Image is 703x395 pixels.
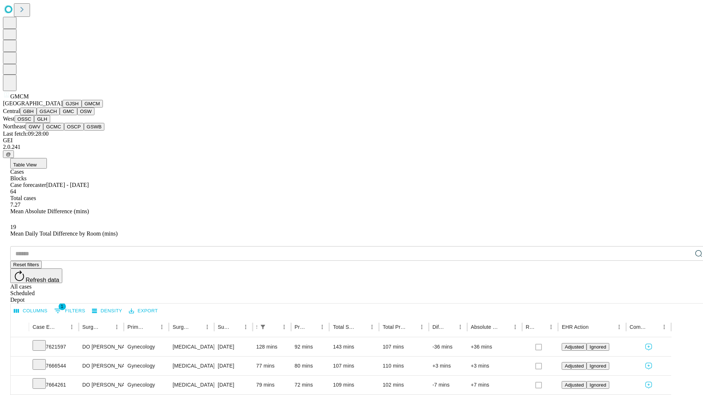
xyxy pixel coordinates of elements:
span: 1 [59,303,66,310]
button: Sort [230,322,241,332]
button: GBH [20,108,37,115]
button: Sort [101,322,112,332]
div: 7664261 [33,376,75,394]
button: GSWB [84,123,105,131]
div: 72 mins [295,376,326,394]
div: [MEDICAL_DATA] [MEDICAL_DATA] AND OR [MEDICAL_DATA] [172,338,210,356]
span: Ignored [589,344,606,350]
button: Sort [500,322,510,332]
span: 7.27 [10,202,21,208]
button: Expand [14,379,25,392]
button: Density [90,305,124,317]
span: @ [6,151,11,157]
div: DO [PERSON_NAME] [PERSON_NAME] Do [82,357,120,375]
div: Primary Service [127,324,146,330]
button: Expand [14,360,25,373]
button: Menu [241,322,251,332]
div: Total Scheduled Duration [333,324,356,330]
button: Menu [455,322,465,332]
div: +3 mins [432,357,464,375]
button: Menu [317,322,327,332]
div: 7666544 [33,357,75,375]
button: Sort [649,322,659,332]
div: [DATE] [218,376,249,394]
button: GMCM [82,100,103,108]
div: 110 mins [383,357,425,375]
div: -36 mins [432,338,464,356]
div: Case Epic Id [33,324,56,330]
div: +3 mins [471,357,518,375]
span: Case forecaster [10,182,46,188]
button: GMC [60,108,77,115]
span: Mean Absolute Difference (mins) [10,208,89,214]
div: [DATE] [218,338,249,356]
button: GJSH [63,100,82,108]
button: @ [3,150,14,158]
button: Sort [445,322,455,332]
span: Adjusted [565,382,584,388]
button: GLH [34,115,50,123]
button: Sort [269,322,279,332]
button: Ignored [587,362,609,370]
button: GSACH [37,108,60,115]
div: Surgeon Name [82,324,101,330]
button: Sort [357,322,367,332]
button: Ignored [587,343,609,351]
span: [GEOGRAPHIC_DATA] [3,100,63,106]
div: EHR Action [562,324,588,330]
span: Northeast [3,123,26,129]
button: Menu [510,322,520,332]
button: Adjusted [562,343,587,351]
span: Central [3,108,20,114]
button: Sort [146,322,157,332]
button: Show filters [258,322,268,332]
button: Select columns [12,305,49,317]
span: Ignored [589,363,606,369]
button: Table View [10,158,47,169]
button: Menu [279,322,289,332]
div: Gynecology [127,357,165,375]
button: Sort [536,322,546,332]
div: -7 mins [432,376,464,394]
div: 143 mins [333,338,375,356]
button: Menu [614,322,624,332]
button: Expand [14,341,25,354]
span: Last fetch: 09:28:00 [3,131,49,137]
button: Refresh data [10,268,62,283]
button: Menu [417,322,427,332]
button: Menu [112,322,122,332]
div: 2.0.241 [3,144,700,150]
div: 1 active filter [258,322,268,332]
span: [DATE] - [DATE] [46,182,89,188]
button: Sort [406,322,417,332]
div: Total Predicted Duration [383,324,406,330]
div: 102 mins [383,376,425,394]
button: Menu [367,322,377,332]
div: [MEDICAL_DATA] DIAGNOSTIC [172,357,210,375]
span: Refresh data [26,277,59,283]
div: 7621597 [33,338,75,356]
span: Total cases [10,195,36,201]
div: +36 mins [471,338,518,356]
button: Reset filters [10,261,42,268]
div: Absolute Difference [471,324,499,330]
span: Adjusted [565,363,584,369]
div: 77 mins [256,357,287,375]
button: Sort [589,322,600,332]
span: Adjusted [565,344,584,350]
span: 19 [10,224,16,230]
div: +7 mins [471,376,518,394]
div: Gynecology [127,376,165,394]
div: Surgery Date [218,324,230,330]
div: DO [PERSON_NAME] [PERSON_NAME] Do [82,376,120,394]
button: Menu [546,322,556,332]
button: Sort [192,322,202,332]
div: 92 mins [295,338,326,356]
div: Resolved in EHR [526,324,535,330]
span: West [3,116,15,122]
div: Surgery Name [172,324,191,330]
button: Export [127,305,160,317]
div: GEI [3,137,700,144]
div: Scheduled In Room Duration [256,324,257,330]
div: 107 mins [383,338,425,356]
